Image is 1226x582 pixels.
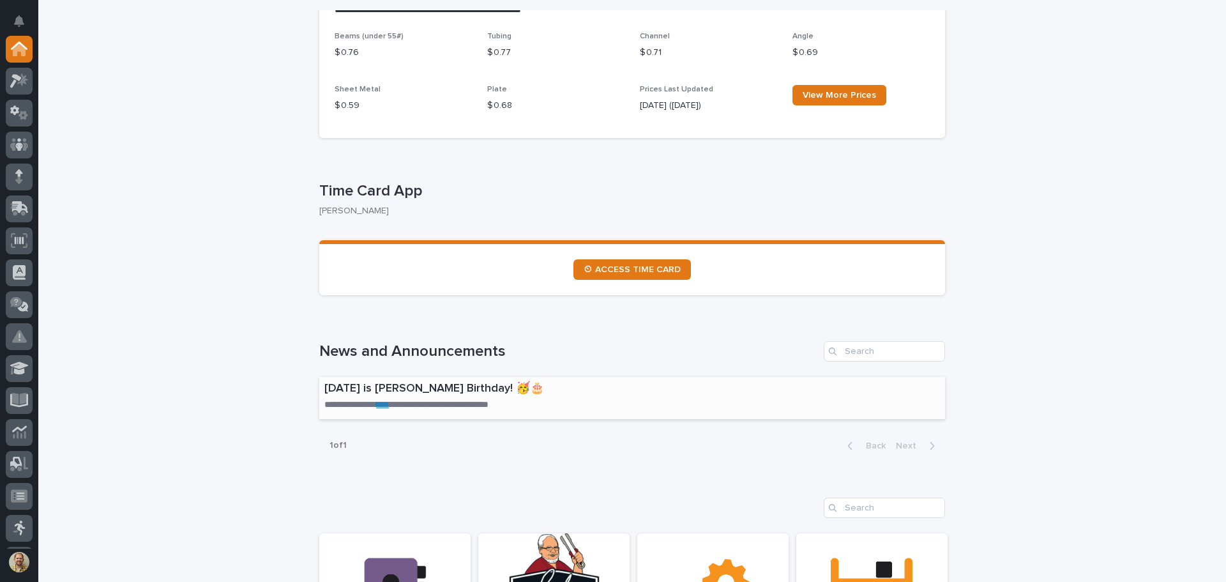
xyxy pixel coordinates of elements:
[858,441,886,450] span: Back
[896,441,924,450] span: Next
[792,85,886,105] a: View More Prices
[792,33,814,40] span: Angle
[335,99,472,112] p: $ 0.59
[6,8,33,34] button: Notifications
[319,430,357,461] p: 1 of 1
[824,341,945,362] input: Search
[640,86,713,93] span: Prices Last Updated
[319,206,935,217] p: [PERSON_NAME]
[803,91,876,100] span: View More Prices
[792,46,930,59] p: $ 0.69
[335,33,404,40] span: Beams (under 55#)
[324,382,741,396] p: [DATE] is [PERSON_NAME] Birthday! 🥳🎂
[891,440,945,452] button: Next
[640,46,777,59] p: $ 0.71
[335,86,381,93] span: Sheet Metal
[573,259,691,280] a: ⏲ ACCESS TIME CARD
[319,342,819,361] h1: News and Announcements
[487,86,507,93] span: Plate
[640,99,777,112] p: [DATE] ([DATE])
[6,549,33,576] button: users-avatar
[319,182,940,201] p: Time Card App
[16,15,33,36] div: Notifications
[487,46,624,59] p: $ 0.77
[584,265,681,274] span: ⏲ ACCESS TIME CARD
[487,99,624,112] p: $ 0.68
[837,440,891,452] button: Back
[824,498,945,518] input: Search
[335,46,472,59] p: $ 0.76
[640,33,670,40] span: Channel
[487,33,511,40] span: Tubing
